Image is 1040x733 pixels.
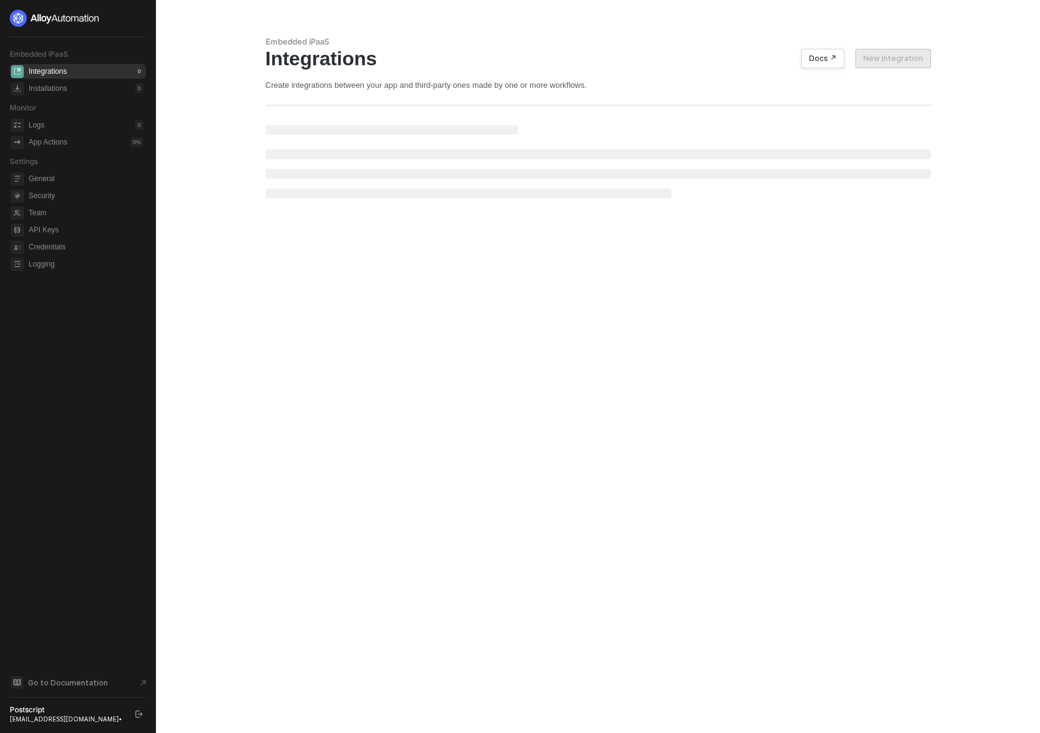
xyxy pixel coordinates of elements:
div: Installations [29,84,67,94]
div: 0 [135,84,143,93]
span: logging [11,258,24,271]
div: Logs [29,120,44,131]
span: documentation [11,676,23,688]
button: New Integration [855,49,931,68]
span: team [11,207,24,220]
span: integrations [11,65,24,78]
span: icon-app-actions [11,136,24,149]
div: 0 [135,120,143,130]
span: credentials [11,241,24,254]
span: Embedded iPaaS [10,49,68,59]
span: document-arrow [137,677,149,689]
span: general [11,173,24,185]
div: Embedded iPaaS [266,37,931,47]
div: Docs ↗ [809,54,837,63]
span: security [11,190,24,202]
span: Settings [10,157,38,166]
span: API Keys [29,223,143,237]
span: icon-logs [11,119,24,132]
span: Security [29,188,143,203]
span: api-key [11,224,24,237]
a: Knowledge Base [10,675,146,690]
span: logout [135,710,143,718]
div: 0 % [130,137,143,147]
span: Monitor [10,103,37,112]
span: installations [11,82,24,95]
span: General [29,171,143,186]
div: Integrations [266,47,931,70]
div: Integrations [29,66,67,77]
span: Team [29,206,143,220]
div: App Actions [29,137,67,148]
span: Logging [29,257,143,271]
div: Postscript [10,705,124,715]
span: Credentials [29,240,143,254]
img: logo [10,10,100,27]
span: Go to Documentation [28,678,108,688]
div: Create integrations between your app and third-party ones made by one or more workflows. [266,80,931,90]
div: 0 [135,66,143,76]
a: logo [10,10,146,27]
button: Docs ↗ [801,49,844,68]
div: [EMAIL_ADDRESS][DOMAIN_NAME] • [10,715,124,723]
